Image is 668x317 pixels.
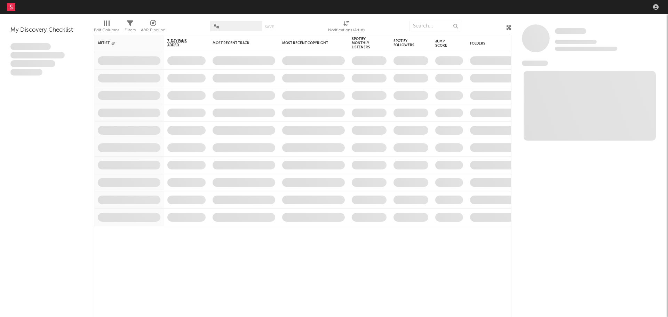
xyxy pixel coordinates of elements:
span: 0 fans last week [555,47,617,51]
div: Jump Score [435,39,453,48]
div: Notifications (Artist) [328,26,365,34]
span: Aliquam viverra [10,69,42,76]
div: Notifications (Artist) [328,17,365,38]
div: Artist [98,41,150,45]
span: News Feed [522,61,548,66]
div: Filters [125,17,136,38]
div: A&R Pipeline [141,26,165,34]
div: Filters [125,26,136,34]
span: 7-Day Fans Added [167,39,195,47]
span: Some Artist [555,28,586,34]
span: Praesent ac interdum [10,60,55,67]
div: Folders [470,41,522,46]
div: Edit Columns [94,26,119,34]
div: Most Recent Track [213,41,265,45]
div: A&R Pipeline [141,17,165,38]
button: Save [265,25,274,29]
input: Search... [409,21,461,31]
div: Spotify Monthly Listeners [352,37,376,49]
div: Spotify Followers [393,39,418,47]
span: Tracking Since: [DATE] [555,40,597,44]
a: Some Artist [555,28,586,35]
div: Edit Columns [94,17,119,38]
span: Integer aliquet in purus et [10,52,65,59]
div: Most Recent Copyright [282,41,334,45]
span: Lorem ipsum dolor [10,43,51,50]
div: My Discovery Checklist [10,26,83,34]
